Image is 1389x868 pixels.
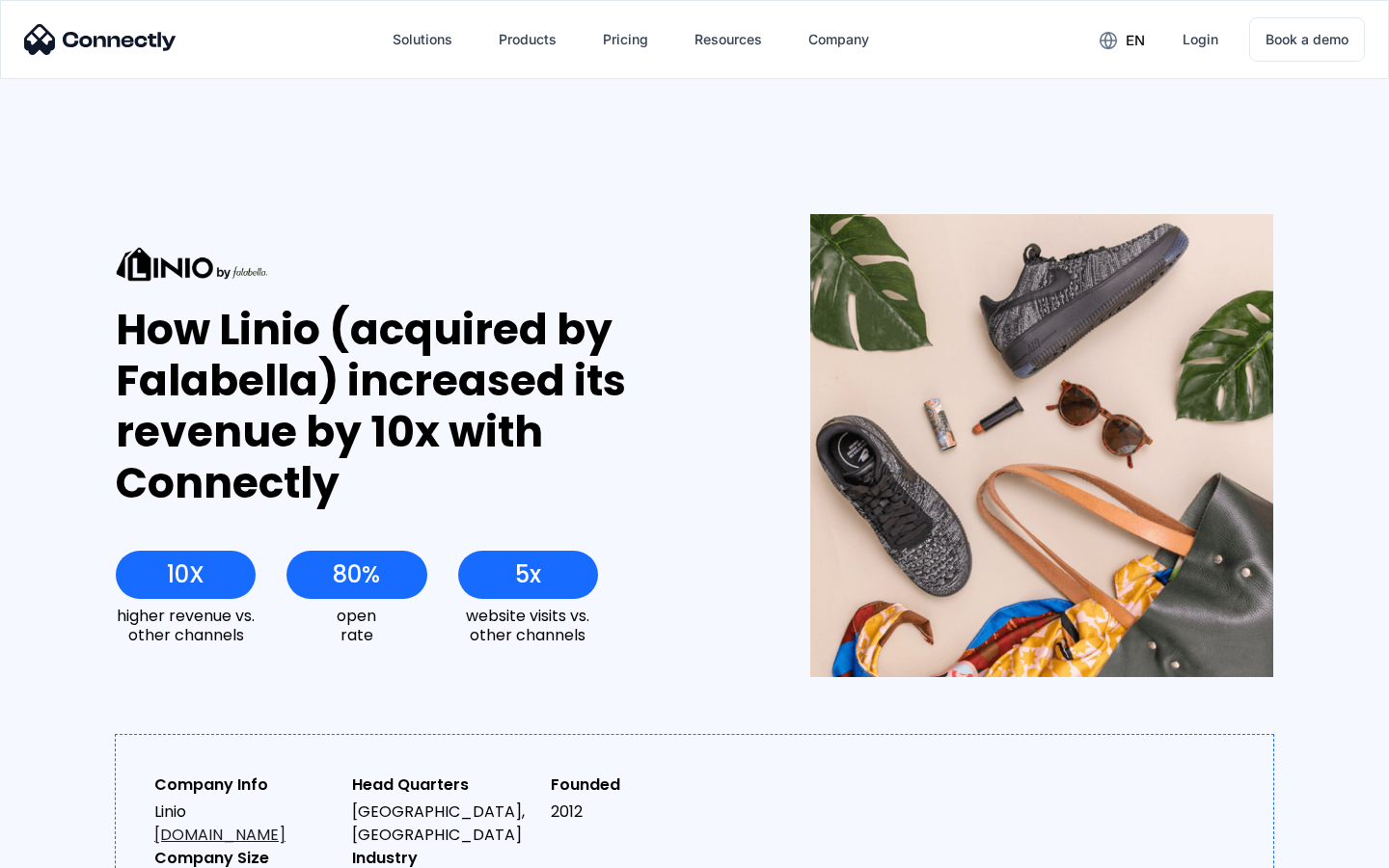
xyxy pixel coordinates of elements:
a: Login [1167,16,1234,63]
div: Head Quarters [352,773,534,797]
div: How Linio (acquired by Falabella) increased its revenue by 10x with Connectly [116,305,740,508]
div: Login [1183,26,1218,53]
div: en [1084,25,1159,54]
div: Products [499,26,557,53]
div: Company [808,26,869,53]
div: Solutions [393,26,452,53]
aside: Language selected: English [19,834,116,861]
div: Company [793,16,885,63]
div: Resources [679,16,777,63]
div: 5x [515,561,541,588]
div: en [1126,27,1145,54]
img: Connectly Logo [24,24,177,55]
div: Founded [551,773,733,797]
div: 10X [167,561,204,588]
div: 80% [333,561,380,588]
div: Resources [694,26,762,53]
div: Solutions [377,16,468,63]
div: 2012 [551,800,733,824]
div: [GEOGRAPHIC_DATA], [GEOGRAPHIC_DATA] [352,800,534,847]
div: Company Info [154,773,337,797]
div: open rate [286,607,426,643]
div: website visits vs. other channels [458,607,598,643]
div: Pricing [603,26,648,53]
ul: Language list [39,834,116,861]
div: Products [483,16,572,63]
a: [DOMAIN_NAME] [154,824,286,846]
a: Book a demo [1249,17,1365,62]
a: Pricing [587,16,664,63]
div: higher revenue vs. other channels [116,607,256,643]
div: Linio [154,800,337,847]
